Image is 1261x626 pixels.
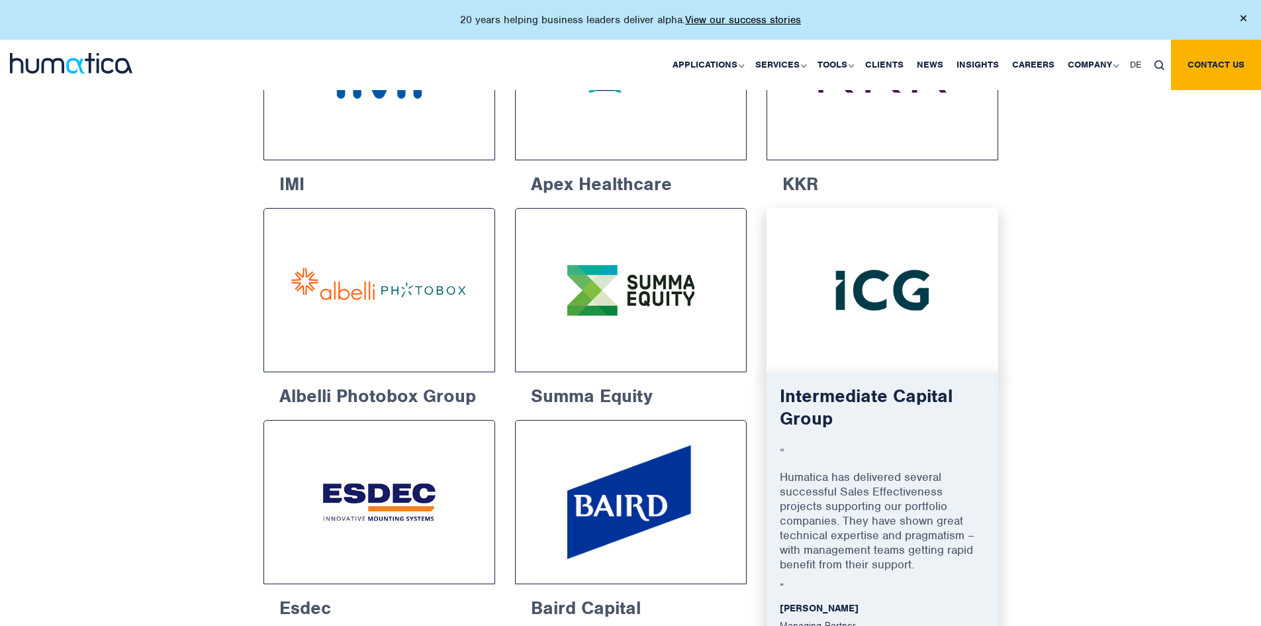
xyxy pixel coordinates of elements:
[1154,60,1164,70] img: search_icon
[540,233,722,347] img: Summa Equity
[685,13,801,26] a: View our success stories
[10,53,132,74] img: logo
[767,160,998,203] h6: KKR
[910,40,950,90] a: News
[859,40,910,90] a: Clients
[1171,40,1261,90] a: Contact us
[780,386,985,440] h6: Intermediate Capital Group
[811,40,859,90] a: Tools
[289,445,470,559] img: Esdec
[289,233,470,347] img: Albelli Photobox Group
[567,445,694,559] img: Baird Capital
[515,160,747,203] h6: Apex Healthcare
[780,602,985,614] h5: [PERSON_NAME]
[1123,40,1148,90] a: DE
[749,40,811,90] a: Services
[1005,40,1061,90] a: Careers
[515,372,747,415] h6: Summa Equity
[780,445,985,470] p: “
[791,233,974,348] img: Intermediate Capital Group
[666,40,749,90] a: Applications
[1130,59,1141,70] span: DE
[780,470,985,582] p: Humatica has delivered several successful Sales Effectiveness projects supporting our portfolio c...
[460,13,801,26] p: 20 years helping business leaders deliver alpha.
[263,160,495,203] h6: IMI
[263,372,495,415] h6: Albelli Photobox Group
[950,40,1005,90] a: Insights
[1061,40,1123,90] a: Company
